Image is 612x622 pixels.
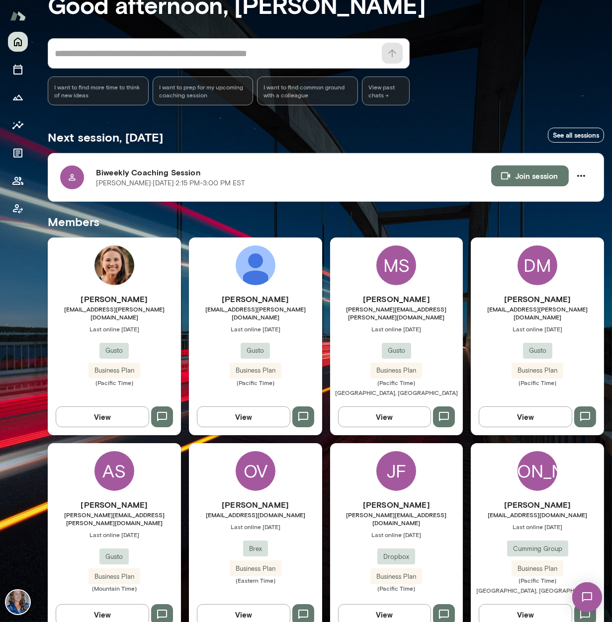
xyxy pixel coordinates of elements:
[471,511,604,519] span: [EMAIL_ADDRESS][DOMAIN_NAME]
[376,451,416,491] div: JF
[153,77,254,105] div: I want to prep for my upcoming coaching session
[88,366,140,376] span: Business Plan
[338,406,432,427] button: View
[10,6,26,25] img: Mento
[471,293,604,305] h6: [PERSON_NAME]
[330,511,463,527] span: [PERSON_NAME][EMAIL_ADDRESS][DOMAIN_NAME]
[94,451,134,491] div: AS
[330,584,463,592] span: (Pacific Time)
[362,77,410,105] span: View past chats ->
[96,178,245,188] p: [PERSON_NAME] · [DATE] · 2:15 PM-3:00 PM EST
[159,83,247,99] span: I want to prep for my upcoming coaching session
[99,346,129,356] span: Gusto
[189,379,322,387] span: (Pacific Time)
[48,77,149,105] div: I want to find more time to think of new ideas
[243,544,268,554] span: Brex
[48,293,181,305] h6: [PERSON_NAME]
[189,499,322,511] h6: [PERSON_NAME]
[56,406,149,427] button: View
[330,499,463,511] h6: [PERSON_NAME]
[377,552,415,562] span: Dropbox
[48,129,163,145] h5: Next session, [DATE]
[236,451,275,491] div: OV
[471,523,604,531] span: Last online [DATE]
[48,379,181,387] span: (Pacific Time)
[471,305,604,321] span: [EMAIL_ADDRESS][PERSON_NAME][DOMAIN_NAME]
[99,552,129,562] span: Gusto
[96,166,491,178] h6: Biweekly Coaching Session
[94,245,134,285] img: Izzy Rogner
[48,584,181,592] span: (Mountain Time)
[48,305,181,321] span: [EMAIL_ADDRESS][PERSON_NAME][DOMAIN_NAME]
[370,366,422,376] span: Business Plan
[189,576,322,584] span: (Eastern Time)
[257,77,358,105] div: I want to find common ground with a colleague
[48,325,181,333] span: Last online [DATE]
[471,576,604,584] span: (Pacific Time)
[230,564,281,574] span: Business Plan
[48,499,181,511] h6: [PERSON_NAME]
[330,305,463,321] span: [PERSON_NAME][EMAIL_ADDRESS][PERSON_NAME][DOMAIN_NAME]
[54,83,142,99] span: I want to find more time to think of new ideas
[189,511,322,519] span: [EMAIL_ADDRESS][DOMAIN_NAME]
[330,531,463,539] span: Last online [DATE]
[476,587,599,594] span: [GEOGRAPHIC_DATA], [GEOGRAPHIC_DATA]
[8,143,28,163] button: Documents
[8,199,28,219] button: Client app
[330,293,463,305] h6: [PERSON_NAME]
[8,60,28,79] button: Sessions
[263,83,351,99] span: I want to find common ground with a colleague
[88,572,140,582] span: Business Plan
[189,523,322,531] span: Last online [DATE]
[236,245,275,285] img: Aoife Duffy
[8,171,28,191] button: Members
[376,245,416,285] div: MS
[471,325,604,333] span: Last online [DATE]
[189,293,322,305] h6: [PERSON_NAME]
[518,451,557,491] div: [PERSON_NAME]
[241,346,270,356] span: Gusto
[189,305,322,321] span: [EMAIL_ADDRESS][PERSON_NAME][DOMAIN_NAME]
[471,379,604,387] span: (Pacific Time)
[512,366,563,376] span: Business Plan
[512,564,563,574] span: Business Plan
[48,511,181,527] span: [PERSON_NAME][EMAIL_ADDRESS][PERSON_NAME][DOMAIN_NAME]
[8,87,28,107] button: Growth Plan
[6,590,30,614] img: Nicole Menkhoff
[491,165,569,186] button: Join session
[8,115,28,135] button: Insights
[507,544,568,554] span: Cumming Group
[518,245,557,285] div: DM
[197,406,290,427] button: View
[230,366,281,376] span: Business Plan
[523,346,552,356] span: Gusto
[471,499,604,511] h6: [PERSON_NAME]
[382,346,411,356] span: Gusto
[479,406,572,427] button: View
[335,389,458,396] span: [GEOGRAPHIC_DATA], [GEOGRAPHIC_DATA]
[330,379,463,387] span: (Pacific Time)
[330,325,463,333] span: Last online [DATE]
[48,531,181,539] span: Last online [DATE]
[8,32,28,52] button: Home
[548,128,604,143] a: See all sessions
[48,214,604,230] h5: Members
[370,572,422,582] span: Business Plan
[189,325,322,333] span: Last online [DATE]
